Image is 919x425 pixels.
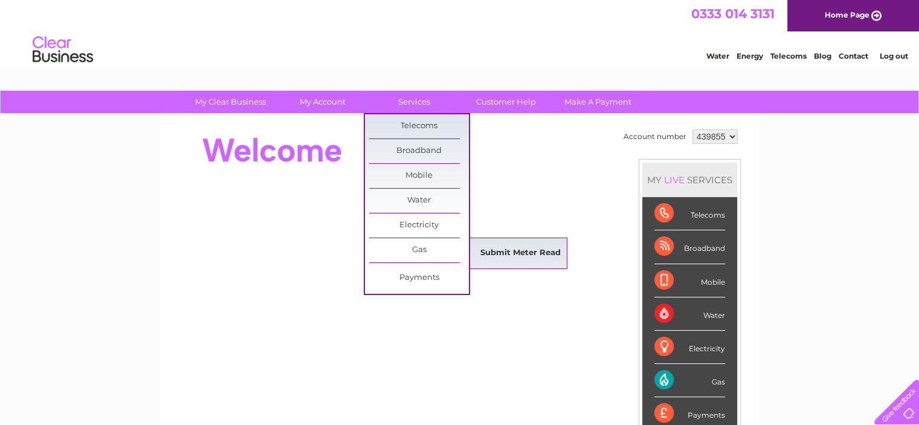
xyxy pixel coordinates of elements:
[369,266,469,290] a: Payments
[839,51,868,60] a: Contact
[369,213,469,238] a: Electricity
[770,51,807,60] a: Telecoms
[364,91,464,113] a: Services
[642,163,737,197] div: MY SERVICES
[369,238,469,262] a: Gas
[369,189,469,213] a: Water
[181,91,280,113] a: My Clear Business
[272,91,372,113] a: My Account
[654,297,725,331] div: Water
[32,31,94,68] img: logo.png
[654,364,725,397] div: Gas
[654,264,725,297] div: Mobile
[654,230,725,264] div: Broadband
[879,51,908,60] a: Log out
[456,91,556,113] a: Customer Help
[548,91,648,113] a: Make A Payment
[369,164,469,188] a: Mobile
[471,241,570,265] a: Submit Meter Read
[814,51,831,60] a: Blog
[369,139,469,163] a: Broadband
[654,331,725,364] div: Electricity
[175,7,746,59] div: Clear Business is a trading name of Verastar Limited (registered in [GEOGRAPHIC_DATA] No. 3667643...
[706,51,729,60] a: Water
[621,126,689,147] td: Account number
[691,6,775,21] a: 0333 014 3131
[654,197,725,230] div: Telecoms
[369,114,469,138] a: Telecoms
[737,51,763,60] a: Energy
[662,174,687,186] div: LIVE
